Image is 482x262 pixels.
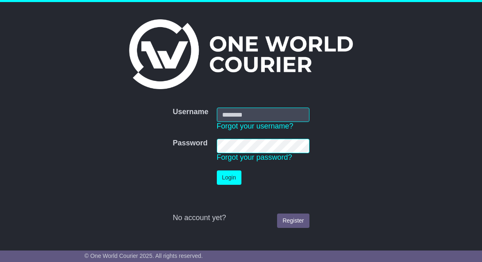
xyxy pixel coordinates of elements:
[173,139,207,148] label: Password
[173,214,309,223] div: No account yet?
[129,19,353,89] img: One World
[217,122,293,130] a: Forgot your username?
[217,170,241,185] button: Login
[173,108,208,117] label: Username
[277,214,309,228] a: Register
[217,153,292,161] a: Forgot your password?
[84,253,203,259] span: © One World Courier 2025. All rights reserved.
